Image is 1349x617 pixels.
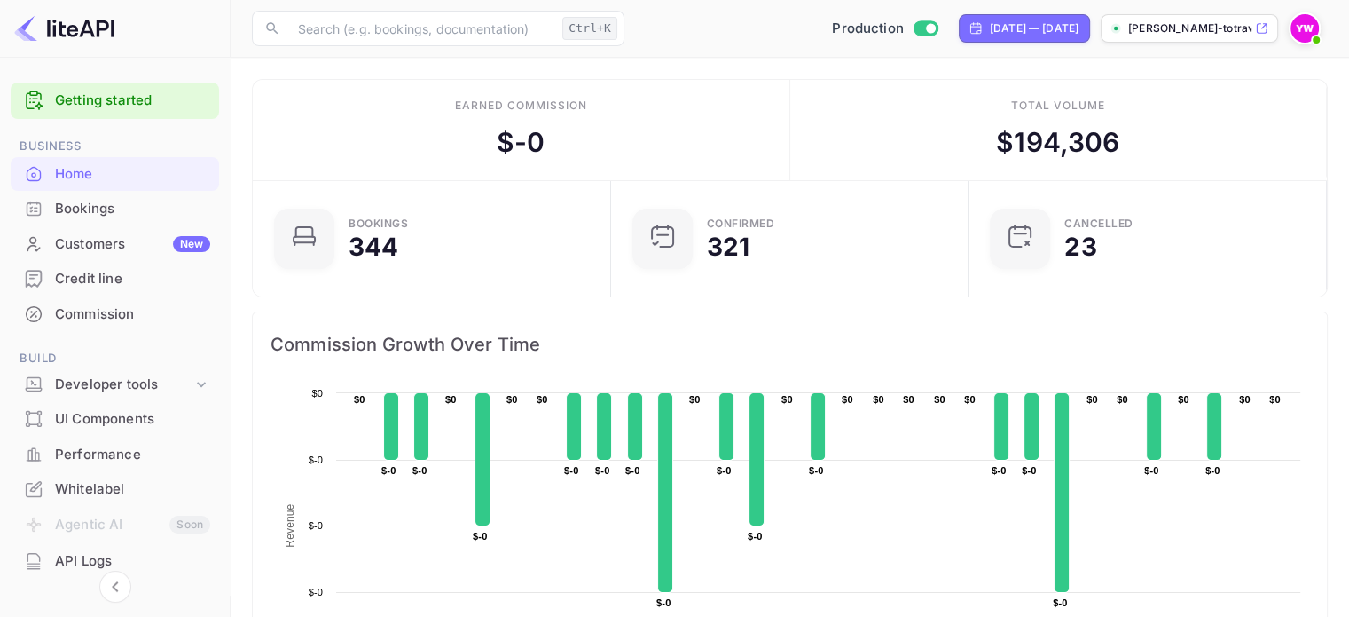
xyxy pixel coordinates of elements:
div: Whitelabel [11,472,219,507]
div: Earned commission [455,98,586,114]
div: Ctrl+K [562,17,617,40]
div: UI Components [55,409,210,430]
div: 23 [1064,234,1096,259]
span: Production [832,19,904,39]
div: $ 194,306 [996,123,1119,162]
div: Whitelabel [55,479,210,500]
div: Bookings [11,192,219,226]
text: Revenue [284,503,296,547]
text: $-0 [809,465,823,476]
text: $-0 [595,465,609,476]
text: $-0 [473,531,487,542]
div: Customers [55,234,210,255]
text: $-0 [1053,597,1067,608]
a: UI Components [11,402,219,435]
text: $-0 [309,587,323,597]
div: 344 [349,234,398,259]
text: $-0 [381,465,396,476]
text: $-0 [1144,465,1158,476]
div: Home [55,164,210,185]
button: Collapse navigation [99,571,131,603]
div: Credit line [11,262,219,297]
div: Getting started [11,83,219,119]
p: [PERSON_NAME]-totravel... [1128,20,1251,36]
div: CANCELLED [1064,218,1133,229]
text: $0 [354,394,365,405]
div: API Logs [55,551,210,572]
div: Developer tools [11,369,219,400]
text: $-0 [748,531,762,542]
text: $-0 [564,465,578,476]
div: Developer tools [55,375,192,395]
div: API Logs [11,544,219,579]
text: $0 [842,394,853,405]
a: Performance [11,438,219,471]
text: $0 [689,394,701,405]
text: $0 [1239,394,1251,405]
text: $0 [445,394,457,405]
div: CustomersNew [11,227,219,262]
text: $-0 [412,465,427,476]
img: Yahav Winkler [1290,14,1319,43]
text: $0 [873,394,884,405]
a: CustomersNew [11,227,219,260]
text: $-0 [992,465,1006,476]
span: Commission Growth Over Time [271,330,1309,359]
div: Home [11,157,219,192]
a: Bookings [11,192,219,225]
text: $-0 [309,455,323,465]
div: Performance [11,438,219,472]
text: $0 [781,394,793,405]
div: Confirmed [707,218,775,229]
div: New [173,236,210,252]
text: $-0 [1022,465,1036,476]
a: API Logs [11,544,219,577]
text: $-0 [625,465,639,476]
text: $0 [1178,394,1189,405]
text: $0 [537,394,548,405]
text: $-0 [1205,465,1220,476]
div: 321 [707,234,749,259]
text: $0 [964,394,976,405]
a: Whitelabel [11,472,219,505]
div: Switch to Sandbox mode [825,19,945,39]
div: Bookings [349,218,408,229]
text: $-0 [309,520,323,531]
div: $ -0 [497,123,545,162]
div: Total volume [1010,98,1105,114]
div: Click to change the date range period [959,14,1090,43]
text: $0 [934,394,945,405]
span: Build [11,349,219,368]
span: Business [11,137,219,156]
a: Credit line [11,262,219,295]
text: $-0 [717,465,731,476]
a: Getting started [55,91,210,111]
text: $0 [311,388,323,399]
img: LiteAPI logo [14,14,114,43]
a: Commission [11,297,219,330]
div: Bookings [55,199,210,219]
text: $-0 [656,597,671,608]
div: Commission [55,305,210,325]
div: [DATE] — [DATE] [990,20,1078,36]
div: Credit line [55,269,210,289]
div: Commission [11,297,219,332]
div: UI Components [11,402,219,437]
text: $0 [1117,394,1128,405]
a: Home [11,157,219,190]
input: Search (e.g. bookings, documentation) [287,11,555,46]
text: $0 [1269,394,1281,405]
text: $0 [1086,394,1098,405]
text: $0 [903,394,914,405]
div: Performance [55,445,210,465]
text: $0 [506,394,518,405]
